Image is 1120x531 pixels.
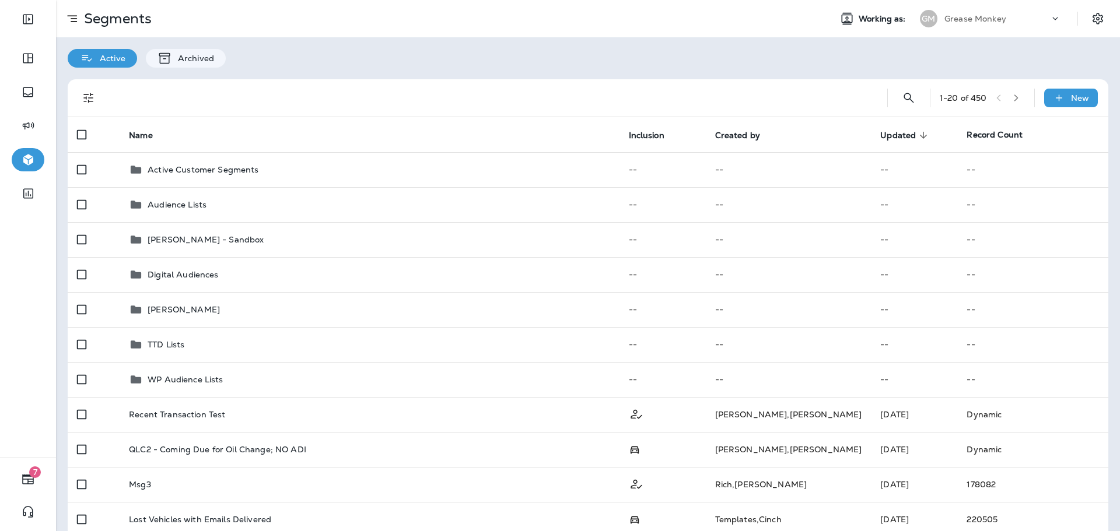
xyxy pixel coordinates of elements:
[944,14,1006,23] p: Grease Monkey
[706,397,871,432] td: [PERSON_NAME] , [PERSON_NAME]
[871,152,957,187] td: --
[957,467,1108,502] td: 178082
[957,327,1108,362] td: --
[957,222,1108,257] td: --
[871,397,957,432] td: [DATE]
[148,340,184,349] p: TTD Lists
[715,131,760,140] span: Created by
[629,131,664,140] span: Inclusion
[957,187,1108,222] td: --
[897,86,921,110] button: Search Segments
[706,257,871,292] td: --
[957,292,1108,327] td: --
[148,200,206,209] p: Audience Lists
[871,257,957,292] td: --
[706,362,871,397] td: --
[12,467,44,491] button: 7
[715,130,775,140] span: Created by
[77,86,100,110] button: Filters
[129,445,306,454] p: QLC2 - Coming Due for Oil Change; NO ADI
[871,467,957,502] td: [DATE]
[629,444,640,454] span: Possession
[706,292,871,327] td: --
[957,362,1108,397] td: --
[129,410,225,419] p: Recent Transaction Test
[880,131,916,140] span: Updated
[871,327,957,362] td: --
[619,222,706,257] td: --
[859,14,908,24] span: Working as:
[1071,93,1089,103] p: New
[129,130,168,140] span: Name
[706,222,871,257] td: --
[920,10,937,27] div: GM
[29,466,41,478] span: 7
[619,187,706,222] td: --
[706,467,871,502] td: Rich , [PERSON_NAME]
[619,152,706,187] td: --
[957,397,1108,432] td: Dynamic
[629,130,680,140] span: Inclusion
[148,235,264,244] p: [PERSON_NAME] - Sandbox
[148,375,223,384] p: WP Audience Lists
[940,93,987,103] div: 1 - 20 of 450
[148,165,258,174] p: Active Customer Segments
[619,257,706,292] td: --
[871,362,957,397] td: --
[619,327,706,362] td: --
[148,305,220,314] p: [PERSON_NAME]
[619,292,706,327] td: --
[129,515,271,524] p: Lost Vehicles with Emails Delivered
[629,514,640,524] span: Possession
[706,152,871,187] td: --
[957,152,1108,187] td: --
[1087,8,1108,29] button: Settings
[957,257,1108,292] td: --
[871,187,957,222] td: --
[871,432,957,467] td: [DATE]
[706,327,871,362] td: --
[148,270,218,279] p: Digital Audiences
[129,480,151,489] p: Msg3
[629,478,644,488] span: Customer Only
[957,432,1108,467] td: Dynamic
[12,8,44,31] button: Expand Sidebar
[172,54,214,63] p: Archived
[871,222,957,257] td: --
[94,54,125,63] p: Active
[871,292,957,327] td: --
[967,129,1023,140] span: Record Count
[629,408,644,419] span: Customer Only
[706,187,871,222] td: --
[619,362,706,397] td: --
[880,130,931,140] span: Updated
[706,432,871,467] td: [PERSON_NAME] , [PERSON_NAME]
[129,131,153,140] span: Name
[79,10,152,27] p: Segments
